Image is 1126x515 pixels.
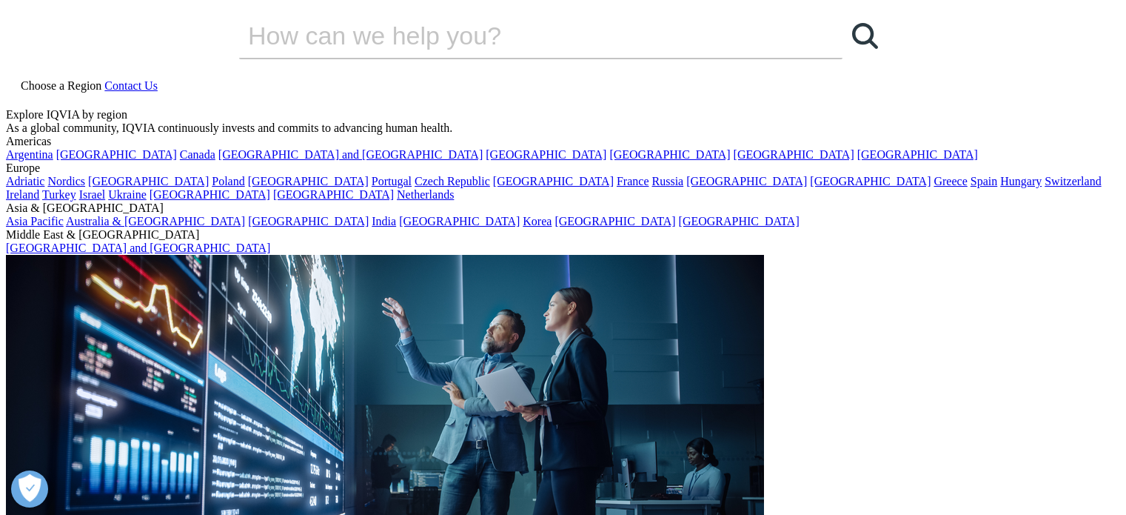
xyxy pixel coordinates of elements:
[212,175,244,187] a: Poland
[554,215,675,227] a: [GEOGRAPHIC_DATA]
[934,175,967,187] a: Greece
[6,162,1120,175] div: Europe
[56,148,177,161] a: [GEOGRAPHIC_DATA]
[842,13,887,58] a: Search
[273,188,394,201] a: [GEOGRAPHIC_DATA]
[6,202,1120,215] div: Asia & [GEOGRAPHIC_DATA]
[66,215,245,227] a: Australia & [GEOGRAPHIC_DATA]
[652,175,684,187] a: Russia
[523,215,552,227] a: Korea
[734,148,854,161] a: [GEOGRAPHIC_DATA]
[609,148,730,161] a: [GEOGRAPHIC_DATA]
[180,148,215,161] a: Canada
[6,242,270,254] a: [GEOGRAPHIC_DATA] and [GEOGRAPHIC_DATA]
[21,79,101,92] span: Choose a Region
[971,175,997,187] a: Spain
[104,79,158,92] a: Contact Us
[397,188,454,201] a: Netherlands
[1000,175,1042,187] a: Hungary
[6,148,53,161] a: Argentina
[42,188,76,201] a: Turkey
[6,228,1120,242] div: Middle East & [GEOGRAPHIC_DATA]
[1045,175,1101,187] a: Switzerland
[372,215,396,227] a: India
[686,175,807,187] a: [GEOGRAPHIC_DATA]
[679,215,800,227] a: [GEOGRAPHIC_DATA]
[79,188,106,201] a: Israel
[218,148,483,161] a: [GEOGRAPHIC_DATA] and [GEOGRAPHIC_DATA]
[6,122,1120,135] div: As a global community, IQVIA continuously invests and commits to advancing human health.
[372,175,412,187] a: Portugal
[6,215,64,227] a: Asia Pacific
[150,188,270,201] a: [GEOGRAPHIC_DATA]
[6,108,1120,122] div: Explore IQVIA by region
[399,215,520,227] a: [GEOGRAPHIC_DATA]
[493,175,614,187] a: [GEOGRAPHIC_DATA]
[6,188,39,201] a: Ireland
[6,135,1120,148] div: Americas
[6,175,44,187] a: Adriatic
[248,215,369,227] a: [GEOGRAPHIC_DATA]
[857,148,978,161] a: [GEOGRAPHIC_DATA]
[108,188,147,201] a: Ukraine
[852,23,878,49] svg: Search
[248,175,369,187] a: [GEOGRAPHIC_DATA]
[239,13,800,58] input: Search
[486,148,606,161] a: [GEOGRAPHIC_DATA]
[11,471,48,508] button: Open Preferences
[810,175,931,187] a: [GEOGRAPHIC_DATA]
[88,175,209,187] a: [GEOGRAPHIC_DATA]
[415,175,490,187] a: Czech Republic
[47,175,85,187] a: Nordics
[617,175,649,187] a: France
